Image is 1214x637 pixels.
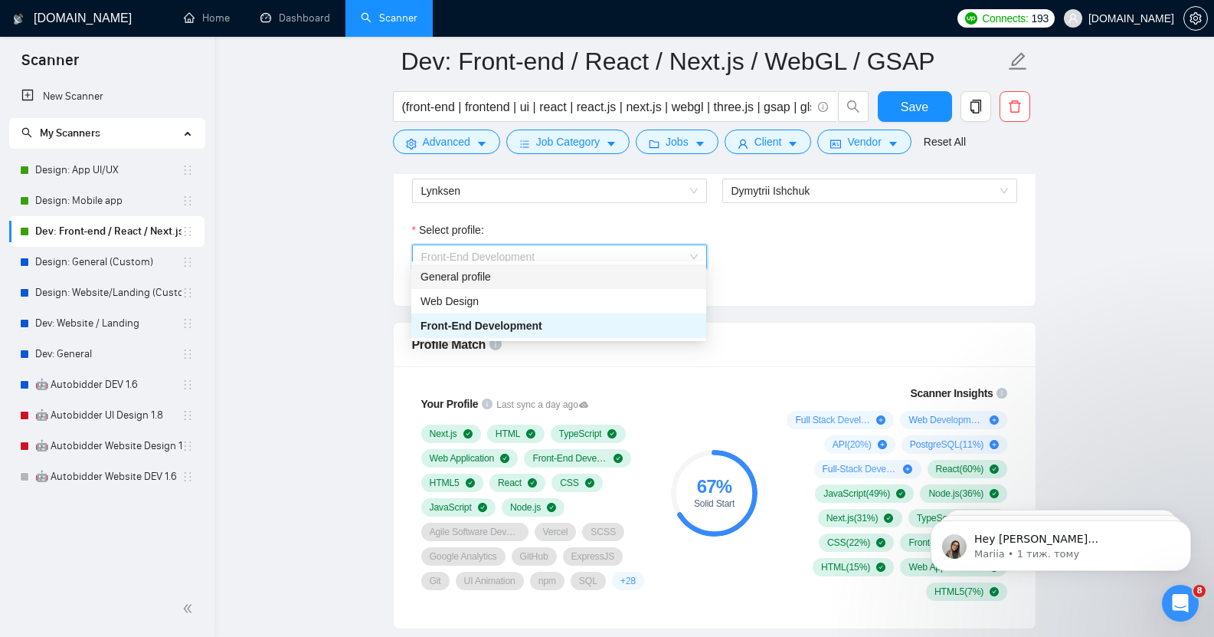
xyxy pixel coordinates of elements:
[1183,12,1208,25] a: setting
[500,454,509,463] span: check-circle
[35,186,182,216] a: Design: Mobile app
[536,133,600,150] span: Job Category
[9,400,205,431] li: 🤖 Autobidder UI Design 1.8
[466,478,475,488] span: check-circle
[9,49,91,81] span: Scanner
[908,414,983,426] span: Web Development ( 25 %)
[182,164,194,176] span: holder
[182,601,198,616] span: double-left
[9,461,205,492] li: 🤖 Autobidder Website DEV 1.6
[936,463,984,475] span: React ( 60 %)
[547,503,556,512] span: check-circle
[666,133,689,150] span: Jobs
[496,428,521,440] span: HTML
[506,130,630,154] button: barsJob Categorycaret-down
[908,488,1214,596] iframe: Intercom notifications повідомлення
[990,440,999,449] span: plus-circle
[35,216,182,247] a: Dev: Front-end / React / Next.js / WebGL / GSAP
[9,81,205,112] li: New Scanner
[421,398,479,410] span: Your Profile
[182,287,194,299] span: holder
[888,138,898,149] span: caret-down
[35,369,182,400] a: 🤖 Autobidder DEV 1.6
[430,428,457,440] span: Next.js
[901,97,928,117] span: Save
[361,11,417,25] a: searchScanner
[421,251,535,263] span: Front-End Development
[1162,585,1199,622] iframe: Intercom live chat
[1000,91,1030,122] button: delete
[182,471,194,483] span: holder
[478,503,487,512] span: check-circle
[910,388,993,399] span: Scanner Insights
[607,429,617,438] span: check-circle
[9,308,205,339] li: Dev: Website / Landing
[847,133,881,150] span: Vendor
[182,317,194,330] span: holder
[35,155,182,186] a: Design: App UI/UX
[9,216,205,247] li: Dev: Front-end / React / Next.js / WebGL / GSAP
[510,501,541,514] span: Node.js
[1008,51,1028,71] span: edit
[795,414,870,426] span: Full Stack Development ( 76 %)
[406,138,417,149] span: setting
[420,268,697,285] div: General profile
[35,431,182,461] a: 🤖 Autobidder Website Design 1.8
[411,264,706,289] div: General profile
[903,465,912,474] span: plus-circle
[731,185,810,197] span: Dymytrii Ishchuk
[878,91,952,122] button: Save
[738,138,748,149] span: user
[35,247,182,277] a: Design: General (Custom)
[827,537,870,549] span: CSS ( 22 %)
[961,100,990,113] span: copy
[560,477,579,489] span: CSS
[1068,13,1078,24] span: user
[817,130,911,154] button: idcardVendorcaret-down
[876,415,885,425] span: plus-circle
[21,126,100,140] span: My Scanners
[182,195,194,207] span: holder
[519,138,530,149] span: bars
[649,138,659,149] span: folder
[876,538,885,547] span: check-circle
[528,478,537,488] span: check-circle
[9,155,205,186] li: Design: App UI/UX
[182,348,194,360] span: holder
[420,320,542,332] span: Front-End Development
[1000,100,1029,113] span: delete
[884,514,893,523] span: check-circle
[838,91,869,122] button: search
[754,133,782,150] span: Client
[463,429,473,438] span: check-circle
[182,379,194,391] span: holder
[960,91,991,122] button: copy
[538,575,556,587] span: npm
[1032,10,1049,27] span: 193
[620,575,636,587] span: + 28
[393,130,500,154] button: settingAdvancedcaret-down
[182,256,194,268] span: holder
[520,550,548,563] span: GitHub
[9,339,205,369] li: Dev: General
[826,512,879,524] span: Next.js ( 31 %)
[636,130,718,154] button: folderJobscaret-down
[9,431,205,461] li: 🤖 Autobidder Website Design 1.8
[878,440,887,449] span: plus-circle
[543,526,568,538] span: Vercel
[489,338,502,350] span: info-circle
[430,550,497,563] span: Google Analytics
[464,575,515,587] span: UI Animation
[1193,585,1206,597] span: 8
[571,550,615,563] span: ExpressJS
[910,438,983,451] span: PostgreSQL ( 11 %)
[260,11,330,25] a: dashboardDashboard
[876,563,885,572] span: check-circle
[526,429,535,438] span: check-circle
[184,11,230,25] a: homeHome
[13,7,24,31] img: logo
